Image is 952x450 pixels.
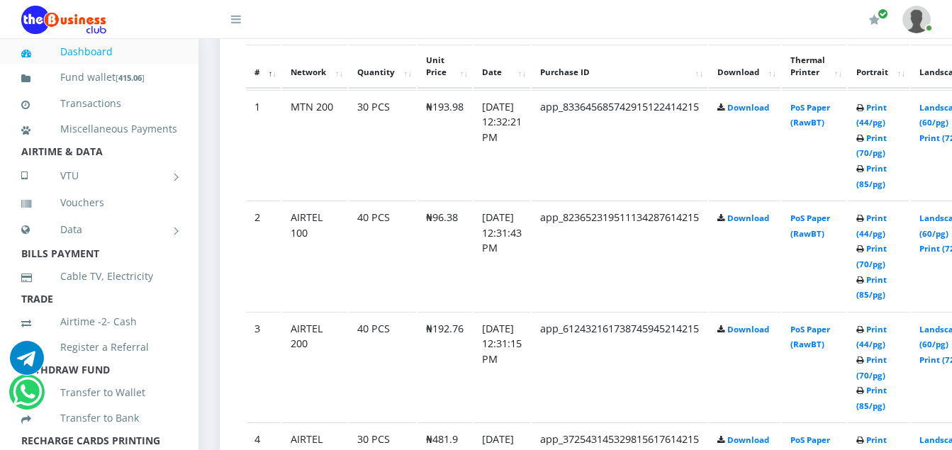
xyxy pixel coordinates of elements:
a: Miscellaneous Payments [21,113,177,145]
a: Transactions [21,87,177,120]
td: ₦193.98 [418,90,472,200]
a: Transfer to Bank [21,402,177,434]
th: Download: activate to sort column ascending [709,45,780,89]
a: Vouchers [21,186,177,219]
a: Cable TV, Electricity [21,260,177,293]
a: Data [21,212,177,247]
th: Portrait: activate to sort column ascending [848,45,909,89]
td: app_823652319511134287614215 [532,201,707,310]
a: Print (70/pg) [856,354,887,381]
img: Logo [21,6,106,34]
i: Renew/Upgrade Subscription [869,14,880,26]
a: Print (44/pg) [856,213,887,239]
a: PoS Paper (RawBT) [790,102,830,128]
a: Download [727,434,769,445]
td: 40 PCS [349,312,416,422]
a: Print (70/pg) [856,243,887,269]
a: Download [727,213,769,223]
td: [DATE] 12:31:15 PM [474,312,530,422]
th: Unit Price: activate to sort column ascending [418,45,472,89]
td: MTN 200 [282,90,347,200]
td: 40 PCS [349,201,416,310]
a: Print (85/pg) [856,163,887,189]
td: [DATE] 12:31:43 PM [474,201,530,310]
a: Print (44/pg) [856,102,887,128]
td: 30 PCS [349,90,416,200]
a: PoS Paper (RawBT) [790,324,830,350]
a: Download [727,324,769,334]
a: PoS Paper (RawBT) [790,213,830,239]
a: Print (85/pg) [856,385,887,411]
td: ₦192.76 [418,312,472,422]
td: ₦96.38 [418,201,472,310]
th: Thermal Printer: activate to sort column ascending [782,45,846,89]
a: Airtime -2- Cash [21,305,177,338]
td: [DATE] 12:32:21 PM [474,90,530,200]
a: Transfer to Wallet [21,376,177,409]
a: Dashboard [21,35,177,68]
a: Chat for support [13,386,42,409]
a: Print (44/pg) [856,324,887,350]
a: VTU [21,158,177,193]
a: Print (85/pg) [856,274,887,300]
td: AIRTEL 100 [282,201,347,310]
img: User [902,6,931,33]
td: app_612432161738745945214215 [532,312,707,422]
td: 3 [246,312,281,422]
td: 1 [246,90,281,200]
a: Download [727,102,769,113]
a: Fund wallet[415.06] [21,61,177,94]
b: 415.06 [118,72,142,83]
td: app_833645685742915122414215 [532,90,707,200]
span: Renew/Upgrade Subscription [878,9,888,19]
a: Print (70/pg) [856,133,887,159]
th: #: activate to sort column descending [246,45,281,89]
a: Register a Referral [21,331,177,364]
th: Quantity: activate to sort column ascending [349,45,416,89]
small: [ ] [116,72,145,83]
th: Network: activate to sort column ascending [282,45,347,89]
th: Purchase ID: activate to sort column ascending [532,45,707,89]
td: AIRTEL 200 [282,312,347,422]
td: 2 [246,201,281,310]
th: Date: activate to sort column ascending [474,45,530,89]
a: Chat for support [10,351,44,375]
